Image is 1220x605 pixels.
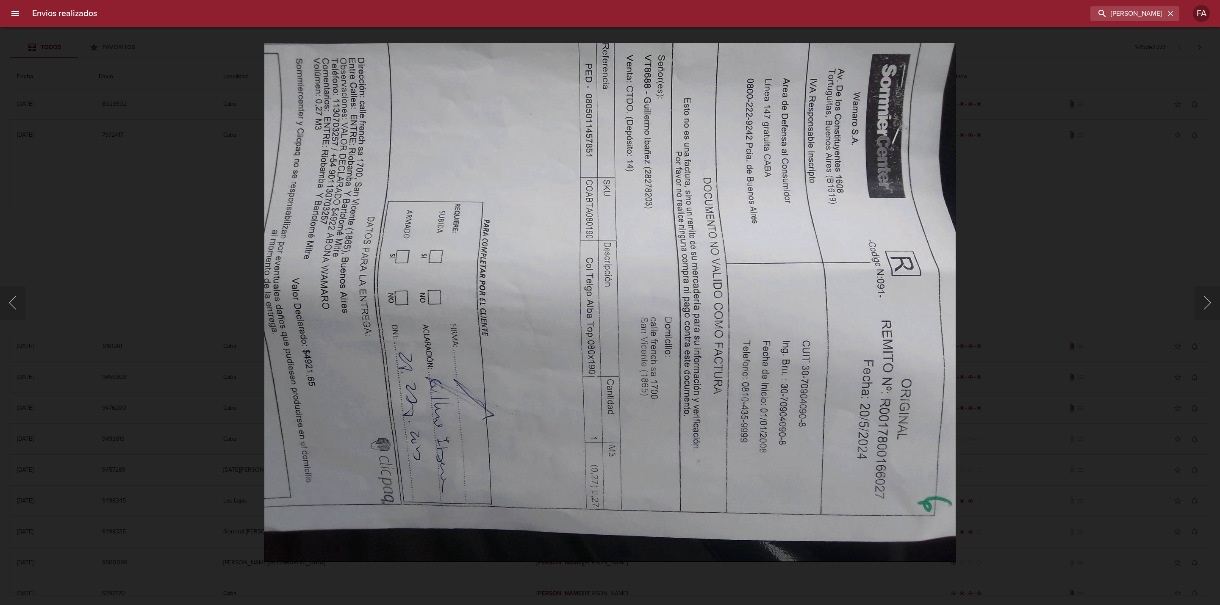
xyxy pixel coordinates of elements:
[1195,286,1220,320] button: Siguiente
[5,3,25,24] button: menu
[1090,6,1165,21] input: buscar
[1193,5,1210,22] div: FA
[32,7,97,20] h6: Envios realizados
[1193,5,1210,22] div: Abrir información de usuario
[264,43,956,562] img: Image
